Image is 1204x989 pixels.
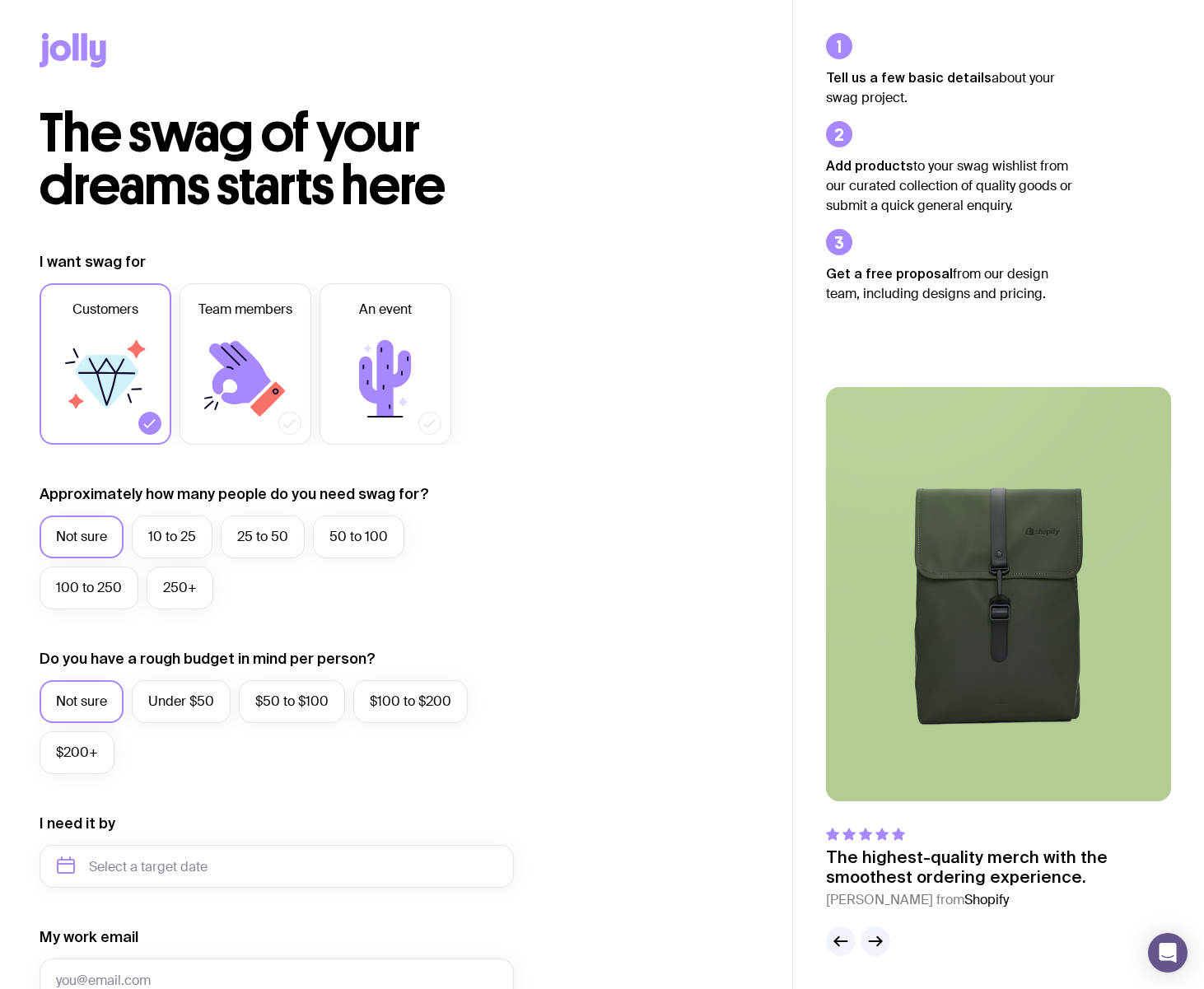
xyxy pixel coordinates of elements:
cite: [PERSON_NAME] from [826,890,1171,910]
label: $200+ [40,731,114,774]
label: I want swag for [40,252,146,272]
label: $100 to $200 [353,680,468,723]
span: Team members [198,300,292,320]
label: Approximately how many people do you need swag for? [40,484,429,504]
span: The swag of your dreams starts here [40,100,446,218]
label: I need it by [40,814,115,833]
span: Shopify [964,891,1009,908]
div: Open Intercom Messenger [1148,933,1188,973]
strong: Add products [826,158,913,173]
span: An event [359,300,412,320]
label: 250+ [147,567,213,609]
label: Not sure [40,680,124,723]
p: to your swag wishlist from our curated collection of quality goods or submit a quick general enqu... [826,156,1073,216]
p: The highest-quality merch with the smoothest ordering experience. [826,847,1171,887]
p: from our design team, including designs and pricing. [826,264,1073,304]
label: Not sure [40,515,124,558]
label: $50 to $100 [239,680,345,723]
strong: Tell us a few basic details [826,70,992,85]
label: 100 to 250 [40,567,138,609]
strong: Get a free proposal [826,266,953,281]
span: Customers [72,300,138,320]
label: Do you have a rough budget in mind per person? [40,649,376,669]
p: about your swag project. [826,68,1073,108]
label: Under $50 [132,680,231,723]
input: Select a target date [40,845,514,888]
label: My work email [40,927,138,947]
label: 10 to 25 [132,515,212,558]
label: 50 to 100 [313,515,404,558]
label: 25 to 50 [221,515,305,558]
